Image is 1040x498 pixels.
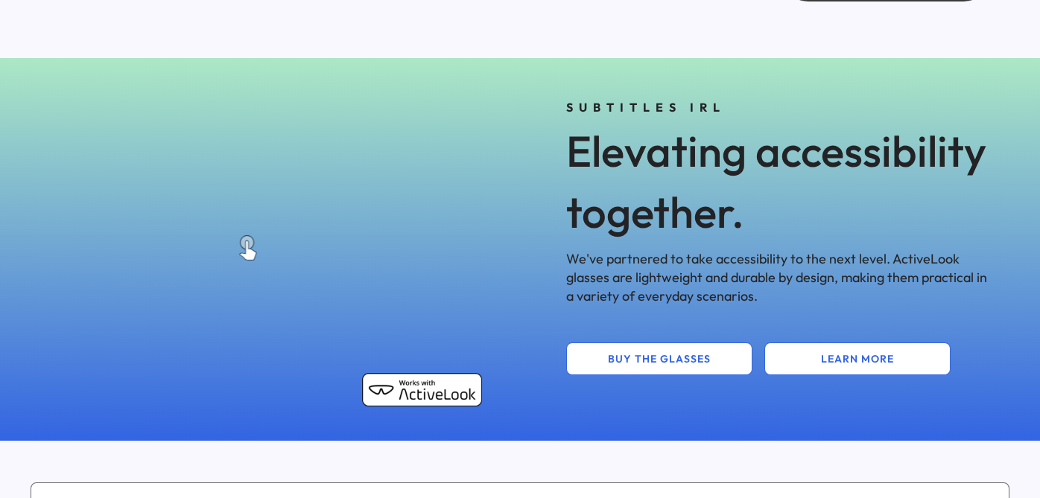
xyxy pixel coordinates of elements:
[362,373,482,406] img: Works with ActiveLook badge
[764,342,951,375] button: LEARN MORE
[566,99,989,115] div: SUBTITLES IRL
[566,121,989,241] div: Elevating accessibility together.
[566,249,989,306] div: We've partnered to take accessibility to the next level. ActiveLook glasses are lightweight and d...
[566,342,752,375] button: BUY THE GLASSES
